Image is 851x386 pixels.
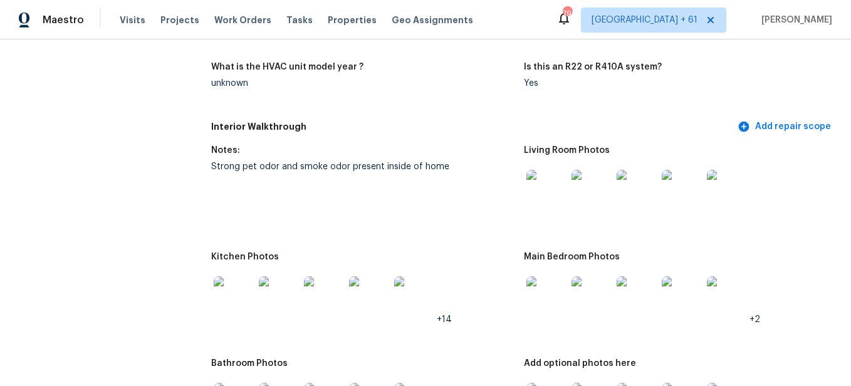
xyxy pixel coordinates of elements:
[286,16,313,24] span: Tasks
[392,14,473,26] span: Geo Assignments
[211,79,513,88] div: unknown
[211,120,735,133] h5: Interior Walkthrough
[524,359,636,368] h5: Add optional photos here
[735,115,836,138] button: Add repair scope
[592,14,697,26] span: [GEOGRAPHIC_DATA] + 61
[211,63,363,71] h5: What is the HVAC unit model year ?
[740,119,831,135] span: Add repair scope
[524,146,610,155] h5: Living Room Photos
[524,253,620,261] h5: Main Bedroom Photos
[214,14,271,26] span: Work Orders
[756,14,832,26] span: [PERSON_NAME]
[211,162,513,171] div: Strong pet odor and smoke odor present inside of home
[211,359,288,368] h5: Bathroom Photos
[524,63,662,71] h5: Is this an R22 or R410A system?
[749,315,760,324] span: +2
[524,79,826,88] div: Yes
[43,14,84,26] span: Maestro
[563,8,572,20] div: 796
[328,14,377,26] span: Properties
[120,14,145,26] span: Visits
[437,315,452,324] span: +14
[211,253,279,261] h5: Kitchen Photos
[211,146,240,155] h5: Notes:
[160,14,199,26] span: Projects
